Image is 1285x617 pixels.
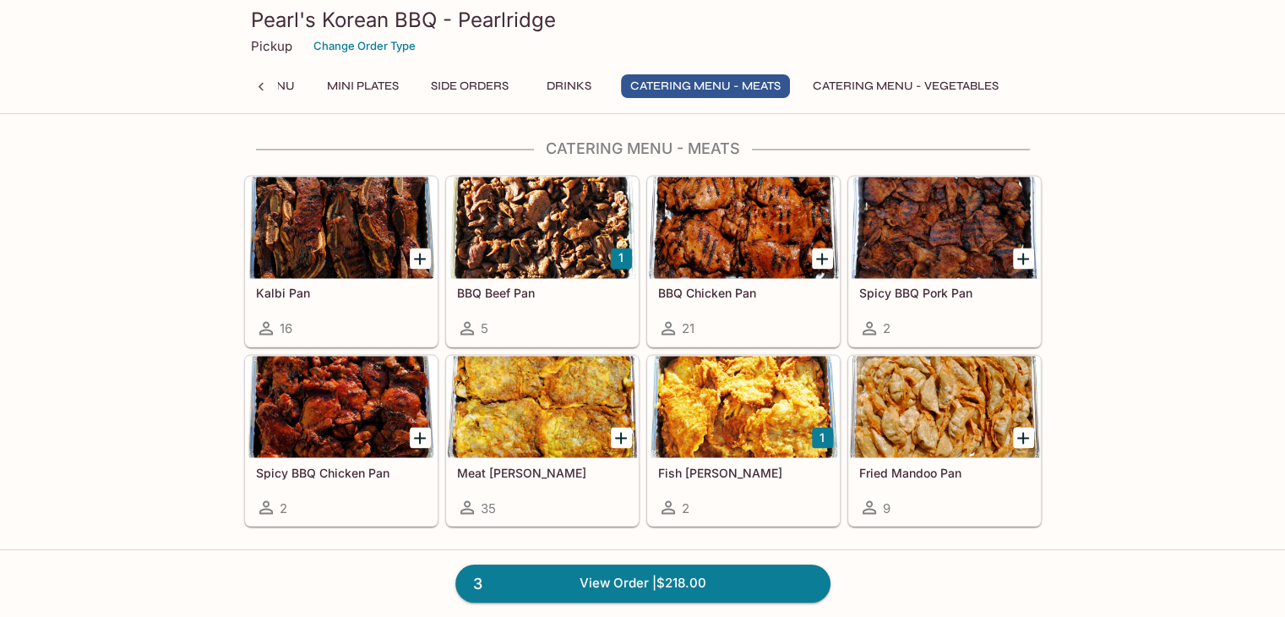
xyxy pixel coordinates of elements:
h4: Catering Menu - Meats [244,139,1042,158]
div: Spicy BBQ Pork Pan [849,177,1040,278]
a: Spicy BBQ Pork Pan2 [848,176,1041,347]
button: Add Meat Jun Pan [611,427,632,448]
span: 2 [883,320,890,336]
button: Add BBQ Beef Pan [611,248,632,269]
button: Add Fried Mandoo Pan [1013,427,1034,448]
a: BBQ Beef Pan5 [446,176,639,347]
span: 9 [883,500,890,516]
a: Fried Mandoo Pan9 [848,355,1041,526]
span: 21 [682,320,694,336]
h5: Fried Mandoo Pan [859,465,1030,479]
span: 2 [280,500,287,516]
a: BBQ Chicken Pan21 [647,176,840,347]
h5: Spicy BBQ Chicken Pan [256,465,427,479]
div: BBQ Chicken Pan [648,177,839,278]
div: Fried Mandoo Pan [849,356,1040,457]
div: Kalbi Pan [246,177,437,278]
p: Pickup [251,38,292,54]
button: Add Spicy BBQ Pork Pan [1013,248,1034,269]
a: Fish [PERSON_NAME]2 [647,355,840,526]
div: BBQ Beef Pan [447,177,638,278]
button: Catering Menu - Meats [621,74,790,98]
button: Catering Menu - Vegetables [803,74,1008,98]
h5: BBQ Beef Pan [457,286,628,300]
a: Meat [PERSON_NAME]35 [446,355,639,526]
h5: Kalbi Pan [256,286,427,300]
h5: Spicy BBQ Pork Pan [859,286,1030,300]
button: Add Fish Jun Pan [812,427,833,448]
button: Mini Plates [318,74,408,98]
span: 2 [682,500,689,516]
a: Spicy BBQ Chicken Pan2 [245,355,438,526]
h5: Meat [PERSON_NAME] [457,465,628,479]
a: 3View Order |$218.00 [455,565,830,602]
button: Add BBQ Chicken Pan [812,248,833,269]
button: Side Orders [422,74,518,98]
div: Meat Jun Pan [447,356,638,457]
span: 16 [280,320,292,336]
button: Change Order Type [306,33,423,59]
h5: BBQ Chicken Pan [658,286,829,300]
span: 5 [481,320,488,336]
a: Kalbi Pan16 [245,176,438,347]
button: Add Spicy BBQ Chicken Pan [410,427,431,448]
span: 35 [481,500,496,516]
span: 3 [463,572,493,596]
div: Spicy BBQ Chicken Pan [246,356,437,457]
div: Fish Jun Pan [648,356,839,457]
button: Add Kalbi Pan [410,248,431,269]
h3: Pearl's Korean BBQ - Pearlridge [251,7,1035,33]
h5: Fish [PERSON_NAME] [658,465,829,479]
button: Drinks [531,74,607,98]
